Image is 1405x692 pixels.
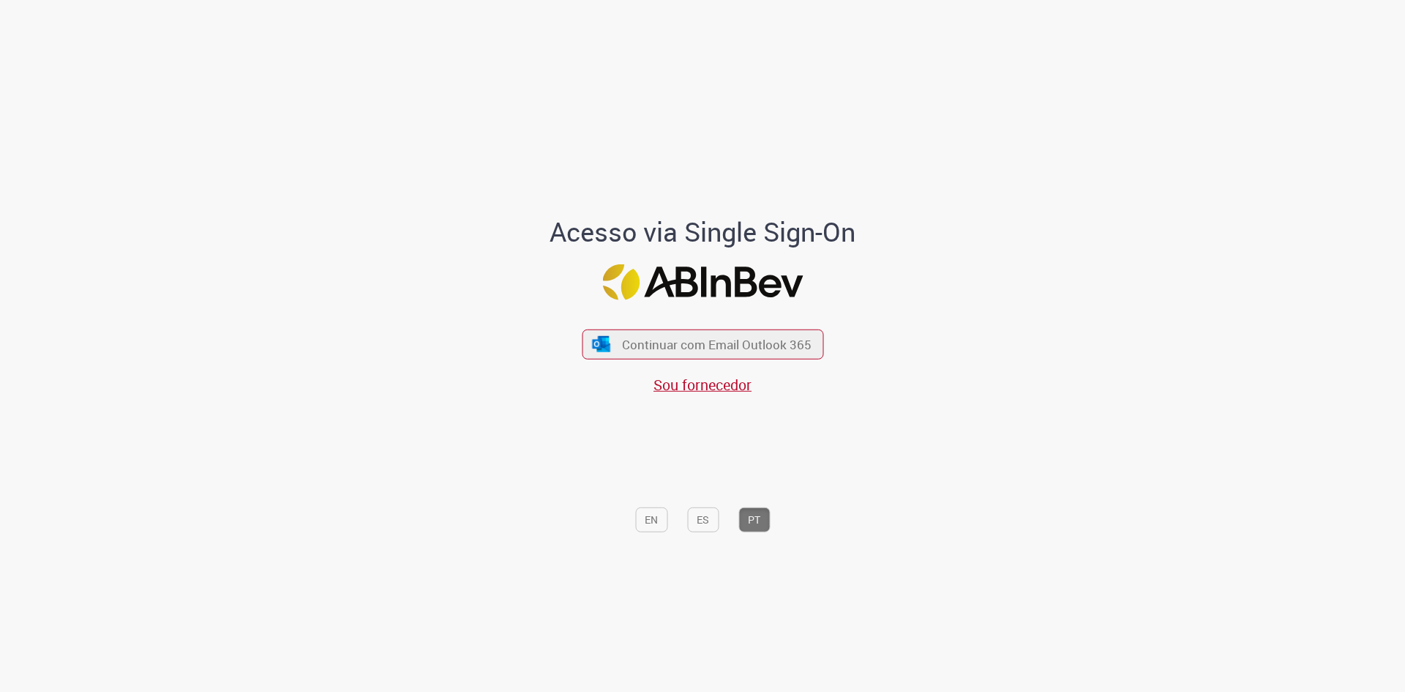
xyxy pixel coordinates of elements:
button: ícone Azure/Microsoft 360 Continuar com Email Outlook 365 [582,330,823,360]
img: ícone Azure/Microsoft 360 [591,336,612,351]
button: ES [687,507,719,532]
button: EN [635,507,667,532]
a: Sou fornecedor [653,375,752,395]
span: Continuar com Email Outlook 365 [622,336,812,353]
button: PT [738,507,770,532]
h1: Acesso via Single Sign-On [500,217,906,247]
img: Logo ABInBev [602,264,803,300]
